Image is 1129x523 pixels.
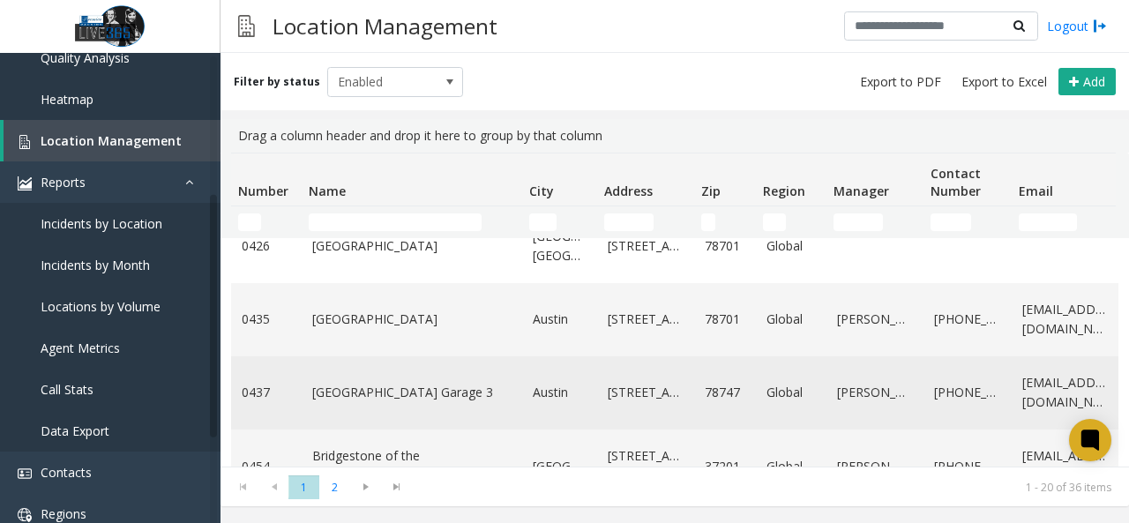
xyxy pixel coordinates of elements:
span: Go to the last page [385,480,408,494]
span: Quality Analysis [41,49,130,66]
img: 'icon' [18,176,32,191]
a: [PHONE_NUMBER] [934,310,1001,329]
input: City Filter [529,213,557,231]
span: Agent Metrics [41,340,120,356]
a: 0426 [242,236,291,256]
a: [EMAIL_ADDRESS][DOMAIN_NAME] [1022,446,1107,486]
input: Address Filter [604,213,654,231]
a: [STREET_ADDRESS] [608,236,684,256]
button: Export to Excel [954,70,1054,94]
input: Zip Filter [701,213,715,231]
a: 78701 [705,310,745,329]
a: [GEOGRAPHIC_DATA] [533,457,587,476]
span: Page 1 [288,475,319,499]
a: 78747 [705,383,745,402]
td: City Filter [522,206,597,238]
td: Number Filter [231,206,302,238]
input: Contact Number Filter [931,213,971,231]
a: 0435 [242,310,291,329]
td: Email Filter [1012,206,1118,238]
a: [PHONE_NUMBER] [934,457,1001,476]
input: Number Filter [238,213,261,231]
img: logout [1093,17,1107,35]
a: Global [766,457,816,476]
td: Region Filter [756,206,826,238]
button: Export to PDF [853,70,948,94]
td: Contact Number Filter [923,206,1012,238]
img: pageIcon [238,4,255,48]
a: [PERSON_NAME] [837,457,913,476]
a: 78701 [705,236,745,256]
input: Email Filter [1019,213,1077,231]
a: [GEOGRAPHIC_DATA] [312,236,512,256]
span: Incidents by Month [41,257,150,273]
td: Zip Filter [694,206,756,238]
input: Region Filter [763,213,786,231]
span: Regions [41,505,86,522]
a: [STREET_ADDRESS] [608,310,684,329]
span: Page 2 [319,475,350,499]
span: Add [1083,73,1105,90]
kendo-pager-info: 1 - 20 of 36 items [422,480,1111,495]
a: [GEOGRAPHIC_DATA] Garage 3 [312,383,512,402]
div: Drag a column header and drop it here to group by that column [231,119,1118,153]
span: Address [604,183,653,199]
a: [EMAIL_ADDRESS][DOMAIN_NAME] [1022,373,1107,413]
a: [PERSON_NAME] [837,310,913,329]
span: Zip [701,183,721,199]
a: [PERSON_NAME] [837,383,913,402]
span: Call Stats [41,381,93,398]
span: Contacts [41,464,92,481]
img: 'icon' [18,508,32,522]
span: Go to the next page [350,474,381,499]
a: Location Management [4,120,221,161]
span: Locations by Volume [41,298,161,315]
a: 0454 [242,457,291,476]
a: 0437 [242,383,291,402]
a: [STREET_ADDRESS] [608,383,684,402]
span: Go to the last page [381,474,412,499]
span: Name [309,183,346,199]
a: [GEOGRAPHIC_DATA],[GEOGRAPHIC_DATA] [533,227,587,266]
h3: Location Management [264,4,506,48]
td: Name Filter [302,206,522,238]
span: Go to the next page [354,480,378,494]
a: Logout [1047,17,1107,35]
span: Location Management [41,132,182,149]
span: Number [238,183,288,199]
input: Manager Filter [834,213,883,231]
button: Add [1058,68,1116,96]
a: 37201 [705,457,745,476]
label: Filter by status [234,74,320,90]
a: [PHONE_NUMBER] [934,383,1001,402]
td: Manager Filter [826,206,923,238]
div: Data table [221,153,1129,467]
td: Address Filter [597,206,694,238]
span: Region [763,183,805,199]
img: 'icon' [18,467,32,481]
a: [GEOGRAPHIC_DATA] [312,310,512,329]
span: Reports [41,174,86,191]
a: Global [766,310,816,329]
a: Austin [533,383,587,402]
span: Data Export [41,422,109,439]
span: Export to Excel [961,73,1047,91]
input: Name Filter [309,213,482,231]
span: Export to PDF [860,73,941,91]
span: City [529,183,554,199]
a: [EMAIL_ADDRESS][DOMAIN_NAME] [1022,300,1107,340]
span: Contact Number [931,165,981,199]
a: Global [766,236,816,256]
span: Incidents by Location [41,215,162,232]
a: [STREET_ADDRESS] S [608,446,684,486]
span: Manager [834,183,889,199]
span: Email [1019,183,1053,199]
img: 'icon' [18,135,32,149]
a: Austin [533,310,587,329]
a: Bridgestone of the [GEOGRAPHIC_DATA] [312,446,512,486]
span: Heatmap [41,91,93,108]
a: Global [766,383,816,402]
span: Enabled [328,68,436,96]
